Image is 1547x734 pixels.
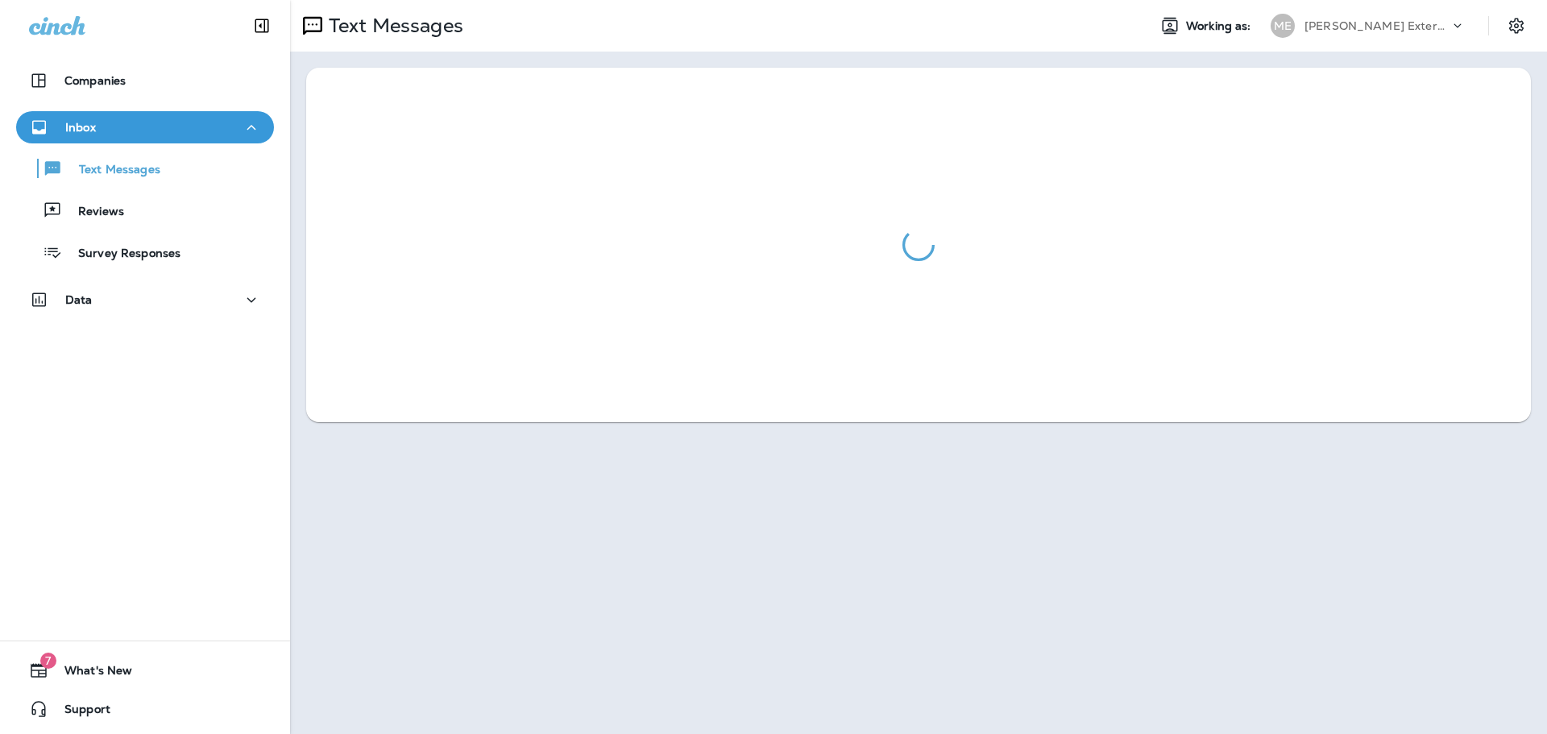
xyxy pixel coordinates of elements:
[64,74,126,87] p: Companies
[322,14,463,38] p: Text Messages
[16,693,274,725] button: Support
[16,111,274,143] button: Inbox
[65,121,96,134] p: Inbox
[1304,19,1450,32] p: [PERSON_NAME] Exterminating
[16,284,274,316] button: Data
[16,235,274,269] button: Survey Responses
[48,664,132,683] span: What's New
[62,205,124,220] p: Reviews
[63,163,160,178] p: Text Messages
[1502,11,1531,40] button: Settings
[65,293,93,306] p: Data
[16,151,274,185] button: Text Messages
[62,247,180,262] p: Survey Responses
[1271,14,1295,38] div: ME
[40,653,56,669] span: 7
[1186,19,1255,33] span: Working as:
[16,193,274,227] button: Reviews
[239,10,284,42] button: Collapse Sidebar
[16,64,274,97] button: Companies
[16,654,274,686] button: 7What's New
[48,703,110,722] span: Support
